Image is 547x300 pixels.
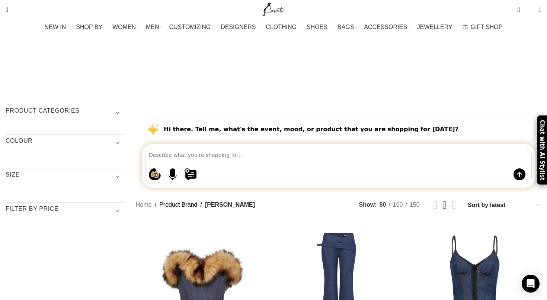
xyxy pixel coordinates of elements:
a: NEW IN [45,20,69,35]
span: BAGS [338,23,354,30]
span: 0 [518,4,524,9]
span: SHOP BY [76,23,102,30]
span: 0 [527,7,533,13]
span: GIFT SHOP [471,23,503,30]
h3: Product categories [6,107,125,119]
a: GIFT SHOP [463,20,503,35]
img: GiftBag [463,25,468,29]
span: WOMEN [112,23,136,30]
a: Search [2,2,12,17]
span: NEW IN [45,23,66,30]
div: Open Intercom Messenger [522,275,540,293]
h3: COLOUR [6,137,125,149]
div: My Wishlist [526,2,533,17]
h3: SIZE [6,171,125,183]
span: MEN [146,23,159,30]
span: DESIGNERS [221,23,256,30]
span: ACCESSORIES [364,23,407,30]
a: CLOTHING [266,20,299,35]
span: SHOES [307,23,327,30]
span: JEWELLERY [417,23,452,30]
a: Site logo [261,6,286,12]
a: CUSTOMIZING [169,20,214,35]
span: CLOTHING [266,23,297,30]
a: DESIGNERS [221,20,258,35]
div: Main navigation [2,20,545,35]
a: ACCESSORIES [364,20,410,35]
a: BAGS [338,20,356,35]
span: CUSTOMIZING [169,23,211,30]
a: WOMEN [112,20,138,35]
a: JEWELLERY [417,20,455,35]
h3: Filter by price [6,205,125,217]
a: SHOES [307,20,330,35]
a: MEN [146,20,161,35]
a: SHOP BY [76,20,105,35]
a: 0 [514,2,524,17]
